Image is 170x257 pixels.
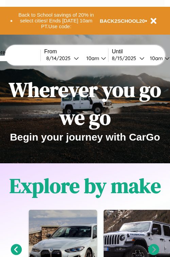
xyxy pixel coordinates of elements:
label: From [44,49,108,55]
div: 10am [83,55,101,61]
div: 8 / 15 / 2025 [112,55,139,61]
h1: Explore by make [10,172,161,200]
button: 10am [81,55,108,62]
button: Back to School savings of 20% in select cities! Ends [DATE] 10am PT.Use code: [13,10,100,31]
b: BACK2SCHOOL20 [100,18,145,24]
div: 8 / 14 / 2025 [46,55,74,61]
button: 8/14/2025 [44,55,81,62]
div: 10am [147,55,165,61]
